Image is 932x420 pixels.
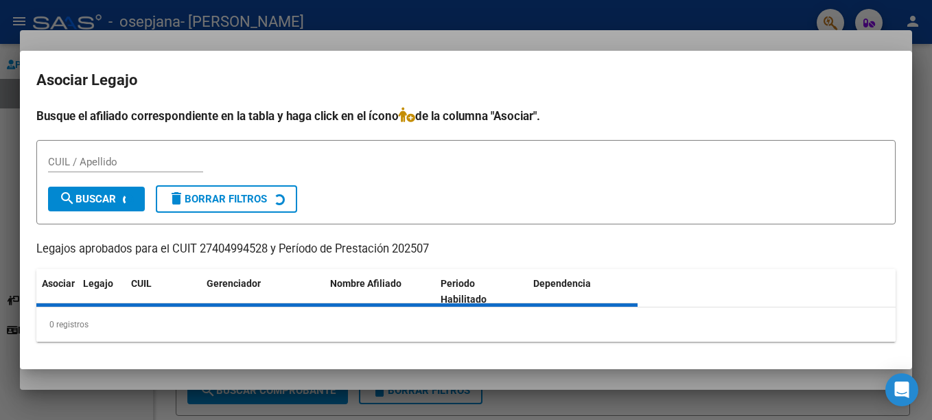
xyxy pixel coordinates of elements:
datatable-header-cell: Legajo [78,269,126,314]
span: Asociar [42,278,75,289]
span: CUIL [131,278,152,289]
div: Open Intercom Messenger [885,373,918,406]
mat-icon: search [59,190,75,207]
h4: Busque el afiliado correspondiente en la tabla y haga click en el ícono de la columna "Asociar". [36,107,896,125]
datatable-header-cell: CUIL [126,269,201,314]
span: Periodo Habilitado [441,278,487,305]
button: Borrar Filtros [156,185,297,213]
datatable-header-cell: Nombre Afiliado [325,269,435,314]
p: Legajos aprobados para el CUIT 27404994528 y Período de Prestación 202507 [36,241,896,258]
span: Gerenciador [207,278,261,289]
span: Nombre Afiliado [330,278,401,289]
span: Buscar [59,193,116,205]
datatable-header-cell: Asociar [36,269,78,314]
mat-icon: delete [168,190,185,207]
span: Legajo [83,278,113,289]
button: Buscar [48,187,145,211]
datatable-header-cell: Dependencia [528,269,638,314]
datatable-header-cell: Periodo Habilitado [435,269,528,314]
datatable-header-cell: Gerenciador [201,269,325,314]
span: Borrar Filtros [168,193,267,205]
div: 0 registros [36,307,896,342]
span: Dependencia [533,278,591,289]
h2: Asociar Legajo [36,67,896,93]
